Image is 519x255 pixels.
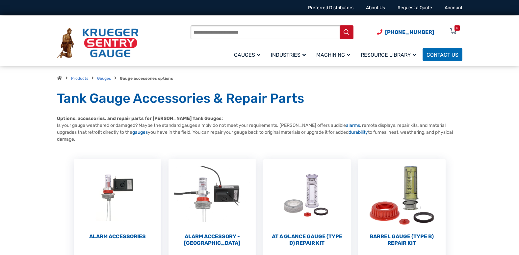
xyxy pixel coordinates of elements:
a: Visit product category At a Glance Gauge (Type D) Repair Kit [263,159,351,246]
a: gauges [132,129,148,135]
strong: Options, accessories, and repair parts for [PERSON_NAME] Tank Gauges: [57,116,223,121]
strong: Gauge accessories options [120,76,173,81]
a: Gauges [97,76,111,81]
a: Request a Quote [398,5,432,11]
span: Industries [271,52,306,58]
h2: Alarm Accessory - [GEOGRAPHIC_DATA] [169,233,256,246]
a: Gauges [230,47,267,62]
span: [PHONE_NUMBER] [385,29,434,35]
a: durability [349,129,368,135]
a: Products [71,76,88,81]
div: 0 [456,25,458,31]
img: Krueger Sentry Gauge [57,28,139,58]
a: Visit product category Alarm Accessory - DC [169,159,256,246]
p: Is your gauge weathered or damaged? Maybe the standard gauges simply do not meet your requirement... [57,115,462,143]
span: Gauges [234,52,260,58]
a: Contact Us [423,48,462,61]
a: alarms [346,123,360,128]
span: Contact Us [427,52,458,58]
a: Preferred Distributors [308,5,353,11]
img: Alarm Accessory - DC [169,159,256,232]
a: Visit product category Alarm Accessories [74,159,161,240]
a: Machining [312,47,357,62]
img: Alarm Accessories [74,159,161,232]
h2: Alarm Accessories [74,233,161,240]
a: Account [445,5,462,11]
h1: Tank Gauge Accessories & Repair Parts [57,90,462,107]
h2: At a Glance Gauge (Type D) Repair Kit [263,233,351,246]
span: Machining [316,52,350,58]
a: Resource Library [357,47,423,62]
h2: Barrel Gauge (Type B) Repair Kit [358,233,446,246]
a: Visit product category Barrel Gauge (Type B) Repair Kit [358,159,446,246]
img: At a Glance Gauge (Type D) Repair Kit [263,159,351,232]
a: About Us [366,5,385,11]
a: Phone Number (920) 434-8860 [377,28,434,36]
span: Resource Library [361,52,416,58]
a: Industries [267,47,312,62]
img: Barrel Gauge (Type B) Repair Kit [358,159,446,232]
